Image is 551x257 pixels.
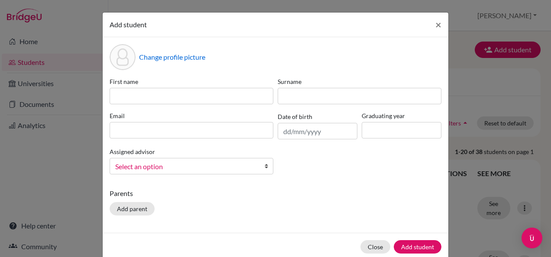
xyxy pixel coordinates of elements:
[110,44,136,70] div: Profile picture
[394,240,441,254] button: Add student
[278,77,441,86] label: Surname
[362,111,441,120] label: Graduating year
[428,13,448,37] button: Close
[435,18,441,31] span: ×
[278,112,312,121] label: Date of birth
[522,228,542,248] div: Open Intercom Messenger
[110,202,155,215] button: Add parent
[115,161,256,172] span: Select an option
[110,20,147,29] span: Add student
[110,111,273,120] label: Email
[110,147,155,156] label: Assigned advisor
[278,123,357,139] input: dd/mm/yyyy
[360,240,390,254] button: Close
[110,77,273,86] label: First name
[110,188,441,199] p: Parents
